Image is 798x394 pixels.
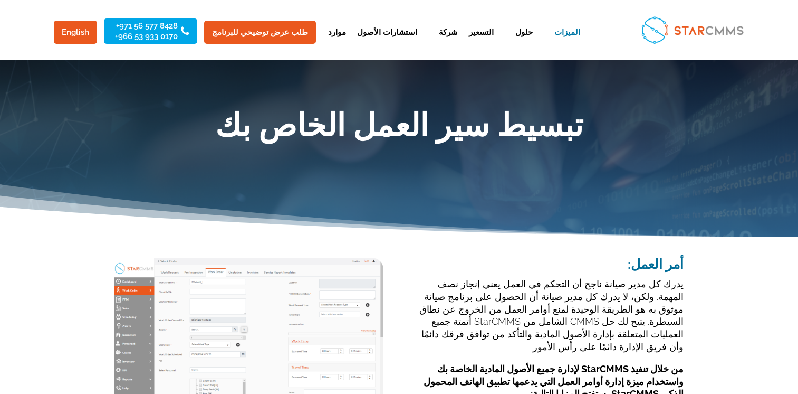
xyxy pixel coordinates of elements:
[204,21,316,44] a: طلب عرض توضيحي للبرنامج
[544,29,580,54] a: الميزات
[318,29,346,54] a: موارد
[415,278,684,363] p: يدرك كل مدير صيانة ناجح أن التحكم في العمل يعني إنجاز نصف المهمة. ولكن، لا يدرك كل مدير صيانة أن ...
[54,21,97,44] a: English
[114,109,684,146] h1: تبسيط سير العمل الخاص بك
[505,29,533,54] a: حلول
[428,29,458,54] a: شركة
[469,29,494,54] a: التسعير
[115,22,178,30] a: 8428 577 56 971+
[637,12,747,48] img: StarCMMS
[415,258,684,276] h3: أمر العمل:
[115,33,178,40] a: 0170 933 53 966+
[357,29,417,54] a: استشارات الأصول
